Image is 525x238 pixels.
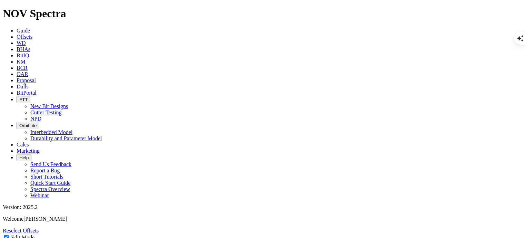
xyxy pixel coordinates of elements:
a: KM [17,59,26,65]
a: Report a Bug [30,168,60,173]
a: NPD [30,116,41,122]
a: BHAs [17,46,30,52]
a: Calcs [17,142,29,147]
a: Proposal [17,77,36,83]
span: [PERSON_NAME] [23,216,67,222]
h1: NOV Spectra [3,7,522,20]
a: Spectra Overview [30,186,70,192]
span: Help [19,155,29,160]
a: Send Us Feedback [30,161,71,167]
a: BCR [17,65,28,71]
a: Guide [17,28,30,34]
a: Cutter Testing [30,110,62,115]
a: Dulls [17,84,29,89]
button: FTT [17,96,30,103]
span: FTT [19,97,28,102]
button: OrbitLite [17,122,39,129]
a: Quick Start Guide [30,180,70,186]
a: New Bit Designs [30,103,68,109]
a: Durability and Parameter Model [30,135,102,141]
span: OrbitLite [19,123,37,128]
a: Offsets [17,34,32,40]
a: BitPortal [17,90,37,96]
a: Interbedded Model [30,129,72,135]
a: Marketing [17,148,40,154]
p: Welcome [3,216,522,222]
a: Short Tutorials [30,174,63,180]
a: Reselect Offsets [3,228,39,234]
a: BitIQ [17,53,29,58]
div: Version: 2025.2 [3,204,522,210]
button: Help [17,154,31,161]
a: OAR [17,71,28,77]
a: WD [17,40,26,46]
a: Webinar [30,192,49,198]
